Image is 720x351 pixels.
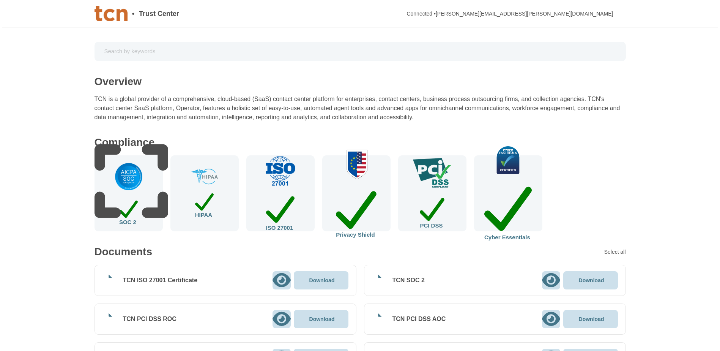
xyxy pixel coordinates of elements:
[132,10,134,17] span: •
[334,149,378,179] img: check
[413,158,451,188] img: check
[392,315,446,323] div: TCN PCI DSS AOC
[123,277,198,284] div: TCN ISO 27001 Certificate
[392,277,425,284] div: TCN SOC 2
[139,10,179,17] span: Trust Center
[100,45,621,58] input: Search by keywords
[123,315,176,323] div: TCN PCI DSS ROC
[406,11,613,16] div: Connected • [PERSON_NAME][EMAIL_ADDRESS][PERSON_NAME][DOMAIN_NAME]
[579,278,604,283] p: Download
[336,185,377,237] div: Privacy Shield
[119,198,138,225] div: SOC 2
[191,169,218,185] img: check
[95,137,155,148] div: Compliance
[309,278,335,283] p: Download
[604,249,626,255] div: Select all
[420,194,444,228] div: PCI DSS
[95,247,152,257] div: Documents
[484,146,533,174] img: check
[95,95,626,122] div: TCN is a global provider of a comprehensive, cloud-based (SaaS) contact center platform for enter...
[195,191,214,218] div: HIPAA
[484,180,532,240] div: Cyber Essentials
[266,192,295,231] div: ISO 27001
[309,316,335,322] p: Download
[579,316,604,322] p: Download
[95,76,142,87] div: Overview
[95,6,128,21] img: Company Banner
[264,156,296,186] img: check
